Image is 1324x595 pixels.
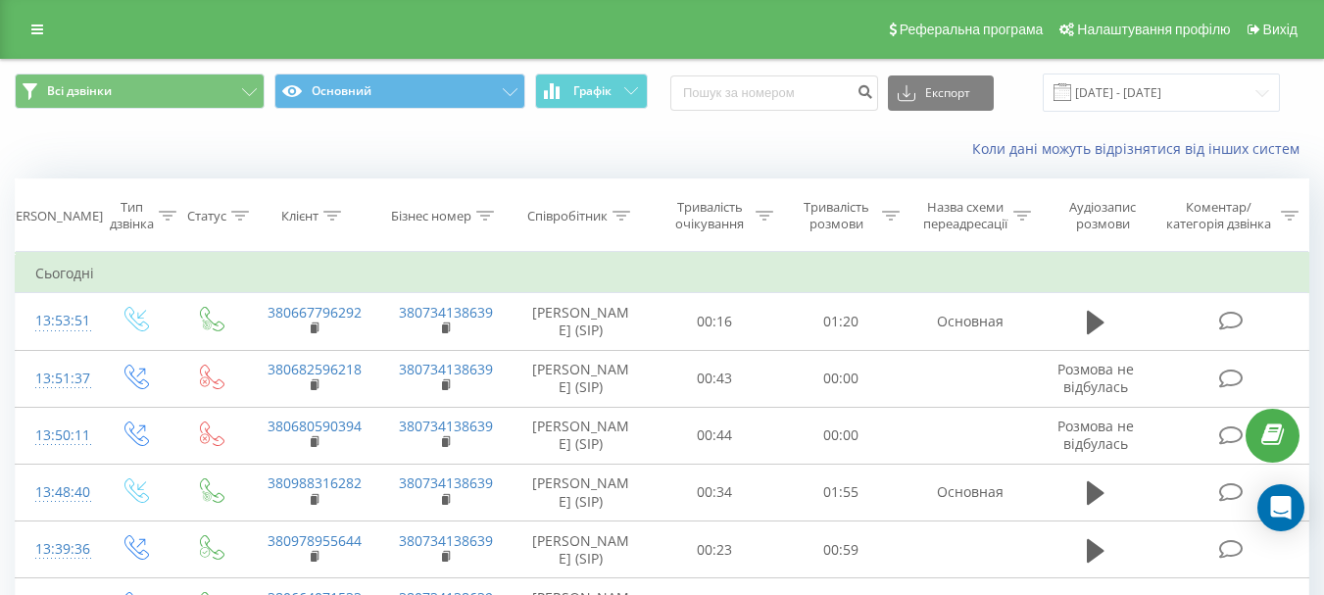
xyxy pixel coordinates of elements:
div: Назва схеми переадресації [922,199,1008,232]
input: Пошук за номером [670,75,878,111]
td: 00:44 [652,407,778,464]
div: Статус [187,208,226,224]
td: [PERSON_NAME] (SIP) [511,464,652,521]
div: Тривалість очікування [669,199,751,232]
td: 00:34 [652,464,778,521]
span: Розмова не відбулась [1057,417,1134,453]
div: Бізнес номер [391,208,471,224]
span: Всі дзвінки [47,83,112,99]
div: Open Intercom Messenger [1257,484,1304,531]
span: Графік [573,84,612,98]
button: Графік [535,74,648,109]
div: 13:53:51 [35,302,76,340]
div: [PERSON_NAME] [4,208,103,224]
td: Основная [905,464,1036,521]
a: 380734138639 [399,360,493,378]
span: Реферальна програма [900,22,1044,37]
div: Тривалість розмови [796,199,877,232]
td: [PERSON_NAME] (SIP) [511,521,652,578]
td: [PERSON_NAME] (SIP) [511,293,652,350]
td: Основная [905,293,1036,350]
td: 01:55 [778,464,905,521]
button: Основний [274,74,524,109]
td: 01:20 [778,293,905,350]
td: [PERSON_NAME] (SIP) [511,407,652,464]
div: 13:50:11 [35,417,76,455]
div: 13:48:40 [35,473,76,512]
div: 13:39:36 [35,530,76,569]
a: 380734138639 [399,531,493,550]
div: Аудіозапис розмови [1054,199,1152,232]
button: Всі дзвінки [15,74,265,109]
a: 380680590394 [268,417,362,435]
a: 380667796292 [268,303,362,322]
a: 380682596218 [268,360,362,378]
div: Клієнт [281,208,319,224]
button: Експорт [888,75,994,111]
span: Розмова не відбулась [1057,360,1134,396]
a: Коли дані можуть відрізнятися вiд інших систем [972,139,1309,158]
a: 380978955644 [268,531,362,550]
td: [PERSON_NAME] (SIP) [511,350,652,407]
td: 00:23 [652,521,778,578]
div: Коментар/категорія дзвінка [1161,199,1276,232]
span: Вихід [1263,22,1298,37]
td: 00:43 [652,350,778,407]
span: Налаштування профілю [1077,22,1230,37]
td: 00:00 [778,350,905,407]
td: Сьогодні [16,254,1309,293]
a: 380734138639 [399,417,493,435]
a: 380988316282 [268,473,362,492]
a: 380734138639 [399,303,493,322]
div: Співробітник [527,208,608,224]
div: 13:51:37 [35,360,76,398]
td: 00:00 [778,407,905,464]
td: 00:59 [778,521,905,578]
div: Тип дзвінка [110,199,154,232]
td: 00:16 [652,293,778,350]
a: 380734138639 [399,473,493,492]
